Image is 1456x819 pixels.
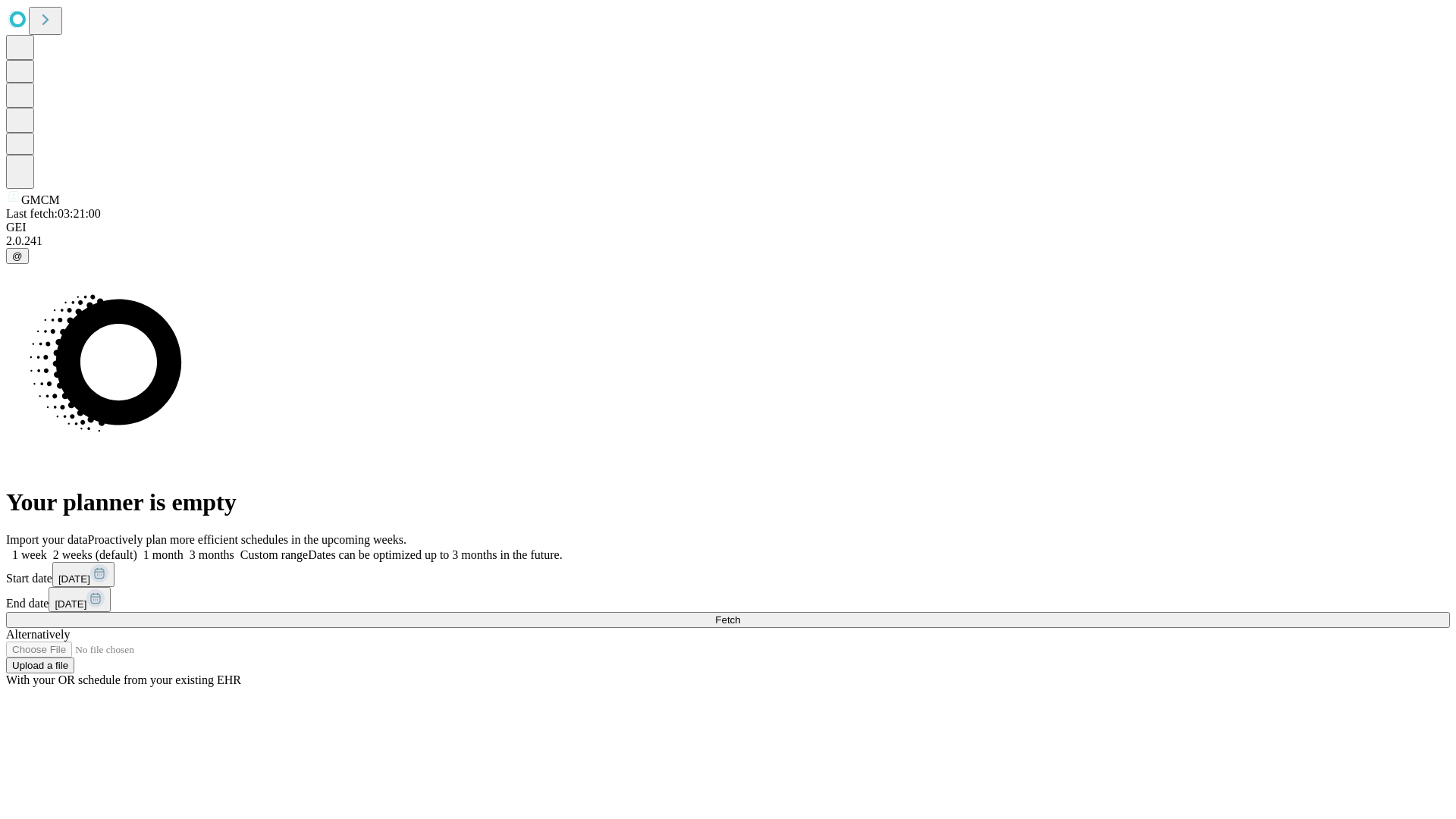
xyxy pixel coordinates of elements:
[21,193,60,206] span: GMCM
[12,548,47,561] span: 1 week
[6,628,70,641] span: Alternatively
[53,548,137,561] span: 2 weeks (default)
[190,548,234,561] span: 3 months
[6,234,1450,248] div: 2.0.241
[52,562,115,587] button: [DATE]
[55,598,86,610] span: [DATE]
[58,573,90,585] span: [DATE]
[6,587,1450,612] div: End date
[6,673,241,686] span: With your OR schedule from your existing EHR
[12,250,23,262] span: @
[6,612,1450,628] button: Fetch
[6,248,29,264] button: @
[88,533,406,546] span: Proactively plan more efficient schedules in the upcoming weeks.
[6,562,1450,587] div: Start date
[6,657,74,673] button: Upload a file
[6,207,101,220] span: Last fetch: 03:21:00
[308,548,562,561] span: Dates can be optimized up to 3 months in the future.
[49,587,111,612] button: [DATE]
[6,488,1450,516] h1: Your planner is empty
[715,614,740,626] span: Fetch
[6,221,1450,234] div: GEI
[240,548,308,561] span: Custom range
[143,548,184,561] span: 1 month
[6,533,88,546] span: Import your data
